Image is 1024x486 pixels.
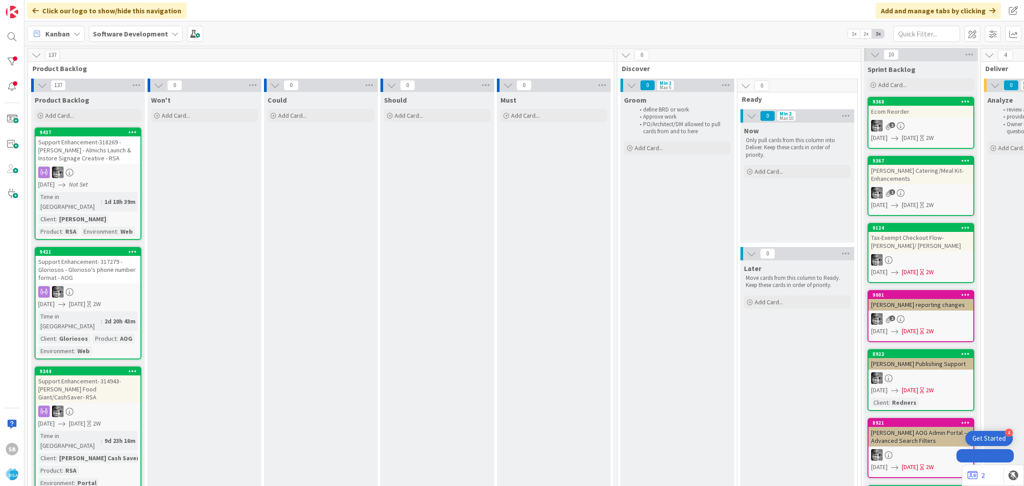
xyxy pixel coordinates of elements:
[93,334,116,343] div: Product
[872,225,973,231] div: 9124
[395,112,423,120] span: Add Card...
[101,197,102,207] span: :
[902,133,918,143] span: [DATE]
[755,167,783,175] span: Add Card...
[868,372,973,384] div: KS
[871,187,883,199] img: KS
[902,327,918,336] span: [DATE]
[151,96,171,104] span: Won't
[57,334,90,343] div: Gloriosos
[889,122,895,128] span: 2
[6,6,18,18] img: Visit kanbanzone.com
[848,29,860,38] span: 1x
[868,120,973,131] div: KS
[36,375,140,403] div: Support Enhancement- 314943- [PERSON_NAME] Food Giant/CashSaver- RSA
[998,50,1013,60] span: 4
[868,419,973,446] div: 8921[PERSON_NAME] AOG Admin Portal – Advanced Search Filters
[45,50,60,60] span: 137
[74,346,75,356] span: :
[889,189,895,195] span: 1
[889,315,895,321] span: 2
[63,466,79,475] div: RSA
[36,406,140,417] div: KS
[872,420,973,426] div: 8921
[868,187,973,199] div: KS
[40,129,140,135] div: 9437
[872,99,973,105] div: 9368
[69,180,88,188] i: Not Set
[102,316,138,326] div: 2d 20h 43m
[93,419,101,428] div: 2W
[69,419,85,428] span: [DATE]
[893,26,960,42] input: Quick Filter...
[868,299,973,311] div: [PERSON_NAME] reporting changes
[38,299,55,309] span: [DATE]
[868,65,916,74] span: Sprint Backlog
[965,431,1013,446] div: Open Get Started checklist, remaining modules: 4
[38,311,101,331] div: Time in [GEOGRAPHIC_DATA]
[868,224,973,232] div: 9124
[660,81,672,85] div: Min 1
[868,313,973,325] div: KS
[868,291,973,299] div: 9001
[278,112,307,120] span: Add Card...
[742,95,846,104] span: Ready
[36,167,140,178] div: KS
[36,286,140,298] div: KS
[876,3,1001,19] div: Add and manage tabs by clicking
[63,227,79,236] div: RSA
[36,128,140,164] div: 9437Support Enhancement-318269 - [PERSON_NAME] - Almichs Launch & Instore Signage Creative - RSA
[871,133,888,143] span: [DATE]
[926,462,934,472] div: 2W
[622,64,850,73] span: Discover
[872,29,884,38] span: 3x
[69,299,85,309] span: [DATE]
[754,80,769,91] span: 0
[45,28,70,39] span: Kanban
[871,267,888,277] span: [DATE]
[926,200,934,210] div: 2W
[968,470,985,481] a: 2
[6,468,18,480] img: avatar
[32,64,603,73] span: Product Backlog
[1004,80,1019,91] span: 0
[634,50,649,60] span: 0
[871,462,888,472] span: [DATE]
[871,200,888,210] span: [DATE]
[871,398,888,407] div: Client
[40,249,140,255] div: 9421
[868,98,973,106] div: 9368
[868,165,973,184] div: [PERSON_NAME] Catering/Meal Kit- Enhancements
[35,96,89,104] span: Product Backlog
[101,436,102,446] span: :
[93,299,101,309] div: 2W
[38,334,56,343] div: Client
[36,256,140,283] div: Support Enhancement- 317279 - Gloriosos - Glorioso's phone number format - AOG
[117,227,118,236] span: :
[868,224,973,251] div: 9124Tax-Exempt Checkout Flow- [PERSON_NAME]/ [PERSON_NAME]
[926,386,934,395] div: 2W
[988,96,1013,104] span: Analyze
[511,112,540,120] span: Add Card...
[45,112,74,120] span: Add Card...
[38,431,101,450] div: Time in [GEOGRAPHIC_DATA]
[868,254,973,266] div: KS
[868,449,973,461] div: KS
[760,111,775,121] span: 0
[746,275,849,289] p: Move cards from this column to Ready. Keep these cards in order of priority.
[118,227,135,236] div: Web
[780,112,792,116] div: Min 2
[62,466,63,475] span: :
[118,334,135,343] div: AOG
[926,133,934,143] div: 2W
[884,49,899,60] span: 10
[872,292,973,298] div: 9001
[902,267,918,277] span: [DATE]
[57,214,108,224] div: [PERSON_NAME]
[926,267,934,277] div: 2W
[56,214,57,224] span: :
[878,81,907,89] span: Add Card...
[27,3,187,19] div: Click our logo to show/hide this navigation
[872,351,973,357] div: 8922
[62,227,63,236] span: :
